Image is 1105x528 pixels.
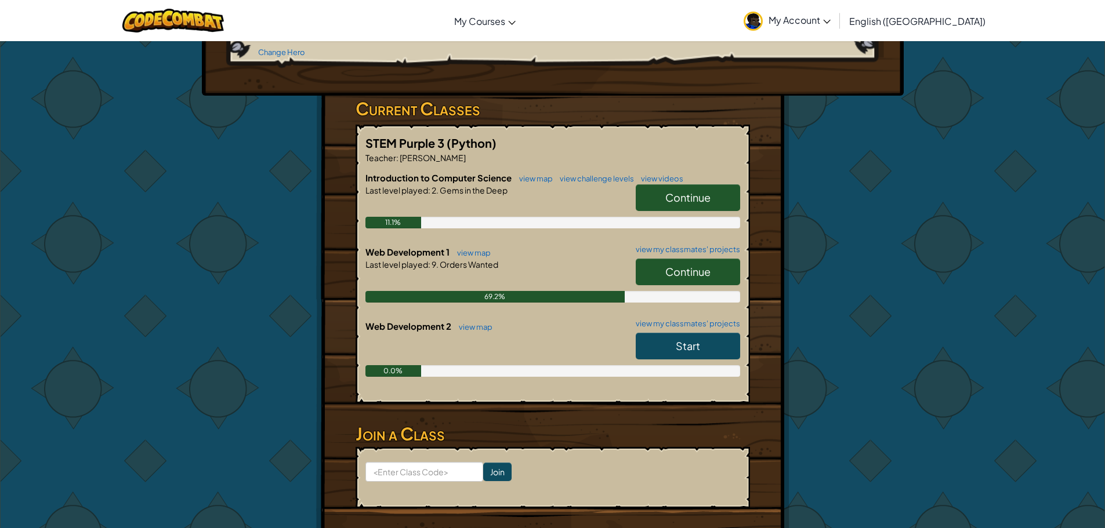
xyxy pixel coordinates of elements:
[356,96,750,122] h3: Current Classes
[365,172,513,183] span: Introduction to Computer Science
[439,259,498,270] span: Orders Wanted
[365,291,625,303] div: 69.2%
[843,5,991,37] a: English ([GEOGRAPHIC_DATA])
[483,463,512,481] input: Join
[365,365,422,377] div: 0.0%
[122,9,224,32] img: CodeCombat logo
[365,185,428,195] span: Last level played
[428,259,430,270] span: :
[769,14,831,26] span: My Account
[849,15,986,27] span: English ([GEOGRAPHIC_DATA])
[454,15,505,27] span: My Courses
[398,152,466,163] span: [PERSON_NAME]
[365,246,451,257] span: Web Development 1
[439,185,508,195] span: Gems in the Deep
[744,12,763,31] img: avatar
[447,136,497,150] span: (Python)
[396,152,398,163] span: :
[430,185,439,195] span: 2.
[448,5,521,37] a: My Courses
[554,174,634,183] a: view challenge levels
[365,462,483,482] input: <Enter Class Code>
[738,2,836,39] a: My Account
[451,248,491,257] a: view map
[365,259,428,270] span: Last level played
[258,48,305,57] a: Change Hero
[365,217,422,228] div: 11.1%
[356,421,750,447] h3: Join a Class
[428,185,430,195] span: :
[665,265,711,278] span: Continue
[635,174,683,183] a: view videos
[513,174,553,183] a: view map
[430,259,439,270] span: 9.
[665,191,711,204] span: Continue
[365,321,453,332] span: Web Development 2
[365,136,447,150] span: STEM Purple 3
[453,322,492,332] a: view map
[365,152,396,163] span: Teacher
[630,246,740,253] a: view my classmates' projects
[676,339,700,352] span: Start
[630,320,740,327] a: view my classmates' projects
